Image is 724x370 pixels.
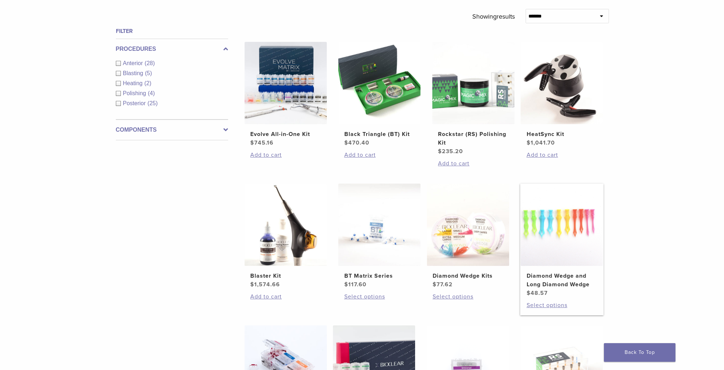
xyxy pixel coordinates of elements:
bdi: 1,574.66 [250,281,280,288]
bdi: 48.57 [526,289,547,297]
img: Diamond Wedge Kits [427,184,509,266]
a: Add to cart: “Blaster Kit” [250,292,321,301]
span: Blasting [123,70,145,76]
span: Posterior [123,100,148,106]
a: Add to cart: “Rockstar (RS) Polishing Kit” [438,159,509,168]
a: BT Matrix SeriesBT Matrix Series $117.60 [338,184,421,289]
h4: Filter [116,27,228,35]
a: Add to cart: “HeatSync Kit” [526,151,597,159]
bdi: 745.16 [250,139,274,146]
img: Black Triangle (BT) Kit [338,42,420,124]
bdi: 235.20 [438,148,463,155]
img: Blaster Kit [245,184,327,266]
span: $ [344,281,348,288]
img: Rockstar (RS) Polishing Kit [432,42,514,124]
span: (5) [145,70,152,76]
h2: BT Matrix Series [344,272,415,280]
span: $ [433,281,437,288]
a: Select options for “Diamond Wedge and Long Diamond Wedge” [526,301,597,310]
a: Back To Top [604,343,675,362]
span: $ [250,139,254,146]
a: Add to cart: “Black Triangle (BT) Kit” [344,151,415,159]
img: Evolve All-in-One Kit [245,42,327,124]
span: $ [526,289,530,297]
a: Evolve All-in-One KitEvolve All-in-One Kit $745.16 [244,42,327,147]
bdi: 117.60 [344,281,366,288]
span: Polishing [123,90,148,96]
p: Showing results [472,9,515,24]
h2: Diamond Wedge Kits [433,272,503,280]
h2: Diamond Wedge and Long Diamond Wedge [526,272,597,289]
a: Select options for “BT Matrix Series” [344,292,415,301]
span: (4) [148,90,155,96]
bdi: 470.40 [344,139,369,146]
h2: Blaster Kit [250,272,321,280]
span: (25) [148,100,158,106]
a: Select options for “Diamond Wedge Kits” [433,292,503,301]
h2: Black Triangle (BT) Kit [344,130,415,138]
span: (2) [144,80,152,86]
h2: HeatSync Kit [526,130,597,138]
a: Diamond Wedge and Long Diamond WedgeDiamond Wedge and Long Diamond Wedge $48.57 [520,184,604,297]
a: Add to cart: “Evolve All-in-One Kit” [250,151,321,159]
span: $ [344,139,348,146]
span: Heating [123,80,144,86]
a: Rockstar (RS) Polishing KitRockstar (RS) Polishing Kit $235.20 [432,42,515,156]
span: $ [250,281,254,288]
img: BT Matrix Series [338,184,420,266]
a: Black Triangle (BT) KitBlack Triangle (BT) Kit $470.40 [338,42,421,147]
img: Diamond Wedge and Long Diamond Wedge [521,184,603,266]
a: Blaster KitBlaster Kit $1,574.66 [244,184,327,289]
a: Diamond Wedge KitsDiamond Wedge Kits $77.62 [427,184,510,289]
h2: Rockstar (RS) Polishing Kit [438,130,509,147]
label: Components [116,126,228,134]
span: $ [438,148,442,155]
span: $ [526,139,530,146]
span: (28) [145,60,155,66]
h2: Evolve All-in-One Kit [250,130,321,138]
label: Procedures [116,45,228,53]
a: HeatSync KitHeatSync Kit $1,041.70 [520,42,604,147]
img: HeatSync Kit [521,42,603,124]
span: Anterior [123,60,145,66]
bdi: 77.62 [433,281,453,288]
bdi: 1,041.70 [526,139,555,146]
